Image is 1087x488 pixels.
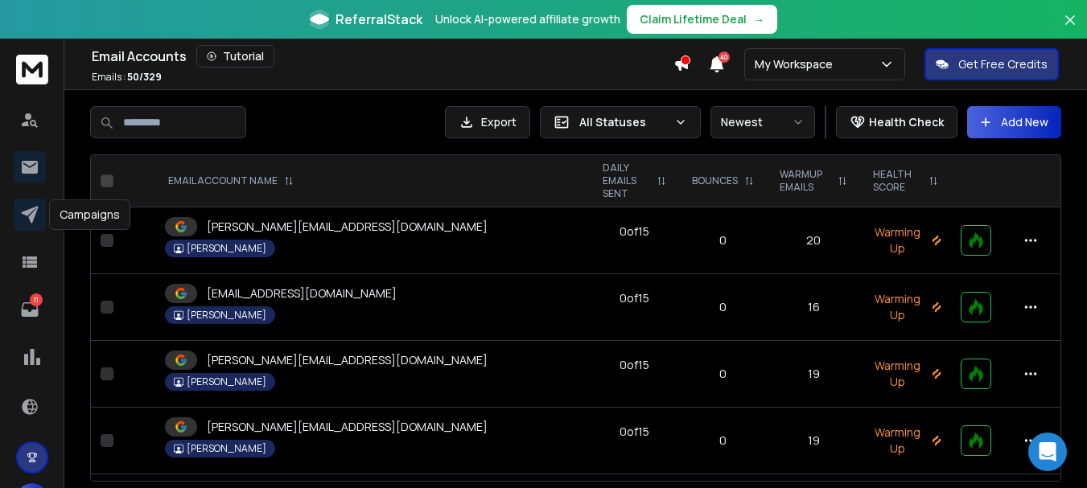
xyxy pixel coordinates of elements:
[1028,433,1067,471] div: Open Intercom Messenger
[620,290,649,306] div: 0 of 15
[755,56,839,72] p: My Workspace
[870,358,941,390] p: Warming Up
[718,51,730,63] span: 40
[958,56,1048,72] p: Get Free Credits
[753,11,764,27] span: →
[620,223,649,240] div: 0 of 15
[967,106,1061,138] button: Add New
[30,293,43,306] p: 11
[689,433,757,449] p: 0
[767,274,860,341] td: 16
[14,293,46,326] a: 11
[767,207,860,274] td: 20
[49,199,130,230] div: Campaigns
[692,174,738,187] p: BOUNCES
[207,219,488,235] p: [PERSON_NAME][EMAIL_ADDRESS][DOMAIN_NAME]
[710,106,815,138] button: Newest
[836,106,957,138] button: Health Check
[445,106,530,138] button: Export
[620,357,649,373] div: 0 of 15
[924,48,1059,80] button: Get Free Credits
[870,224,941,256] p: Warming Up
[767,341,860,408] td: 19
[168,174,294,187] div: EMAIL ACCOUNT NAME
[1060,10,1081,48] button: Close banner
[207,285,397,301] p: [EMAIL_ADDRESS][DOMAIN_NAME]
[870,424,941,457] p: Warming Up
[187,242,266,255] p: [PERSON_NAME]
[620,424,649,440] div: 0 of 15
[579,114,668,130] p: All Statuses
[435,11,620,27] p: Unlock AI-powered affiliate growth
[92,71,162,84] p: Emails :
[767,408,860,474] td: 19
[627,5,777,34] button: Claim Lifetime Deal→
[336,10,422,29] span: ReferralStack
[689,366,757,382] p: 0
[869,114,944,130] p: Health Check
[196,45,274,68] button: Tutorial
[187,309,266,322] p: [PERSON_NAME]
[187,442,266,455] p: [PERSON_NAME]
[689,299,757,315] p: 0
[603,162,650,200] p: DAILY EMAILS SENT
[870,291,941,323] p: Warming Up
[207,352,488,368] p: [PERSON_NAME][EMAIL_ADDRESS][DOMAIN_NAME]
[689,232,757,248] p: 0
[207,419,488,435] p: [PERSON_NAME][EMAIL_ADDRESS][DOMAIN_NAME]
[873,168,922,194] p: HEALTH SCORE
[127,70,162,84] span: 50 / 329
[780,168,831,194] p: WARMUP EMAILS
[92,45,673,68] div: Email Accounts
[187,375,266,388] p: [PERSON_NAME]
